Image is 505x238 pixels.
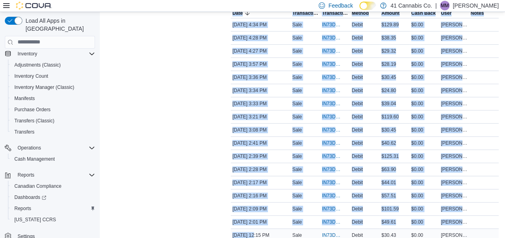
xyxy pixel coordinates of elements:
span: $29.32 [381,48,396,54]
span: [PERSON_NAME] [441,48,467,54]
span: Canadian Compliance [11,181,95,191]
span: Debit [352,114,363,120]
span: $44.01 [381,179,396,186]
a: Inventory Count [11,71,51,81]
a: Reports [11,204,34,213]
div: $0.00 [410,46,439,56]
div: $0.00 [410,112,439,122]
div: [DATE] 3:33 PM [231,99,291,108]
button: Manifests [8,93,98,104]
div: [DATE] 2:16 PM [231,191,291,201]
span: Manifests [11,94,95,103]
span: [US_STATE] CCRS [14,216,56,223]
span: IN73DF-58063 [322,179,340,186]
a: Transfers (Classic) [11,116,57,126]
p: Sale [292,114,302,120]
p: | [435,1,437,10]
span: Debit [352,179,363,186]
span: [PERSON_NAME] [441,140,467,146]
span: Canadian Compliance [14,183,61,189]
button: IN73DF-58076 [322,86,348,95]
div: $0.00 [410,20,439,30]
span: Dashboards [11,193,95,202]
button: IN73DF-58062 [322,191,348,201]
span: [PERSON_NAME] [441,114,467,120]
span: IN73DF-58083 [322,22,340,28]
span: Cash Management [14,156,55,162]
span: $129.89 [381,22,398,28]
a: Purchase Orders [11,105,54,114]
div: [DATE] 2:41 PM [231,138,291,148]
span: Inventory Manager (Classic) [14,84,74,90]
span: IN73DF-58076 [322,87,340,94]
button: Cash Management [8,153,98,165]
span: Transaction Type [292,10,319,16]
span: $38.35 [381,35,396,41]
span: Debit [352,87,363,94]
span: IN73DF-58071 [322,127,340,133]
a: Canadian Compliance [11,181,65,191]
span: [PERSON_NAME] [441,87,467,94]
span: [PERSON_NAME] [441,22,467,28]
button: Adjustments (Classic) [8,59,98,71]
p: Sale [292,140,302,146]
span: $30.45 [381,127,396,133]
button: Purchase Orders [8,104,98,115]
span: IN73DF-58058 [322,219,340,225]
span: Transfers [11,127,95,137]
span: [PERSON_NAME] [441,153,467,159]
div: $0.00 [410,217,439,227]
span: Inventory Count [11,71,95,81]
span: MM [441,1,449,10]
span: IN73DF-58072 [322,114,340,120]
span: $63.90 [381,166,396,173]
div: $0.00 [410,86,439,95]
button: Inventory Count [8,71,98,82]
span: Debit [352,74,363,81]
p: Sale [292,35,302,41]
p: Sale [292,179,302,186]
div: $0.00 [410,165,439,174]
span: Transfers (Classic) [11,116,95,126]
div: [DATE] 3:34 PM [231,86,291,95]
span: Debit [352,22,363,28]
button: IN73DF-58066 [322,138,348,148]
span: Transfers (Classic) [14,118,54,124]
p: Sale [292,219,302,225]
span: [PERSON_NAME] [441,100,467,107]
span: Operations [14,143,95,153]
span: IN73DF-58062 [322,193,340,199]
span: $119.60 [381,114,398,120]
span: Adjustments (Classic) [14,62,61,68]
div: [DATE] 4:34 PM [231,20,291,30]
span: [PERSON_NAME] [441,206,467,212]
button: Canadian Compliance [8,181,98,192]
p: Sale [292,22,302,28]
span: Debit [352,166,363,173]
button: IN73DF-58072 [322,112,348,122]
p: 41 Cannabis Co. [390,1,432,10]
div: $0.00 [410,138,439,148]
div: $0.00 [410,191,439,201]
p: [PERSON_NAME] [453,1,499,10]
span: [PERSON_NAME] [441,74,467,81]
span: $40.62 [381,140,396,146]
button: IN73DF-58061 [322,204,348,214]
span: Transfers [14,129,34,135]
span: [PERSON_NAME] [441,219,467,225]
span: Debit [352,48,363,54]
span: Reports [11,204,95,213]
button: Reports [8,203,98,214]
div: $0.00 [410,178,439,187]
button: Transaction Type [291,8,320,18]
input: Dark Mode [359,2,376,10]
button: Operations [2,142,98,153]
span: Reports [14,170,95,180]
span: Inventory Count [14,73,48,79]
span: Inventory Manager (Classic) [11,83,95,92]
a: Cash Management [11,154,58,164]
p: Sale [292,61,302,67]
p: Sale [292,206,302,212]
span: Date [232,10,243,16]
